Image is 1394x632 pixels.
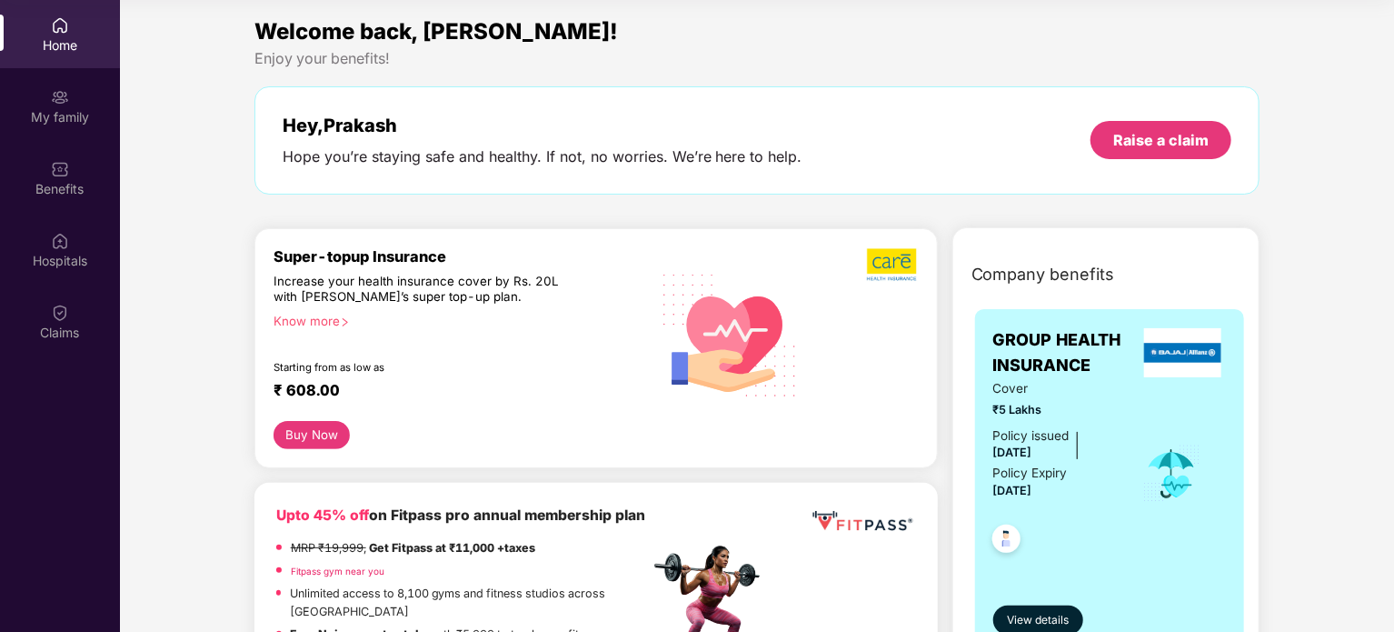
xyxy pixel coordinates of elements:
[993,379,1118,398] span: Cover
[1144,328,1222,377] img: insurerLogo
[340,317,350,327] span: right
[274,274,572,306] div: Increase your health insurance cover by Rs. 20L with [PERSON_NAME]’s super top-up plan.
[993,327,1140,379] span: GROUP HEALTH INSURANCE
[971,262,1115,287] span: Company benefits
[51,304,69,322] img: svg+xml;base64,PHN2ZyBpZD0iQ2xhaW0iIHhtbG5zPSJodHRwOi8vd3d3LnczLm9yZy8yMDAwL3N2ZyIgd2lkdGg9IjIwIi...
[51,16,69,35] img: svg+xml;base64,PHN2ZyBpZD0iSG9tZSIgeG1sbnM9Imh0dHA6Ly93d3cudzMub3JnLzIwMDAvc3ZnIiB3aWR0aD0iMjAiIG...
[993,401,1118,419] span: ₹5 Lakhs
[290,585,650,621] p: Unlimited access to 8,100 gyms and fitness studios across [GEOGRAPHIC_DATA]
[993,484,1032,497] span: [DATE]
[993,464,1068,483] div: Policy Expiry
[1113,130,1209,150] div: Raise a claim
[809,505,915,538] img: fppp.png
[276,507,645,524] b: on Fitpass pro annual membership plan
[51,160,69,178] img: svg+xml;base64,PHN2ZyBpZD0iQmVuZWZpdHMiIHhtbG5zPSJodHRwOi8vd3d3LnczLm9yZy8yMDAwL3N2ZyIgd2lkdGg9Ij...
[274,247,650,266] div: Super-topup Insurance
[993,446,1032,459] span: [DATE]
[254,18,618,45] span: Welcome back, [PERSON_NAME]!
[291,566,384,577] a: Fitpass gym near you
[1142,444,1201,504] img: icon
[283,147,802,166] div: Hope you’re staying safe and healthy. If not, no worries. We’re here to help.
[291,541,366,555] del: MRP ₹19,999,
[283,115,802,136] div: Hey, Prakash
[274,314,639,326] div: Know more
[274,361,573,374] div: Starting from as low as
[650,252,812,416] img: svg+xml;base64,PHN2ZyB4bWxucz0iaHR0cDovL3d3dy53My5vcmcvMjAwMC9zdmciIHhtbG5zOnhsaW5rPSJodHRwOi8vd3...
[276,507,369,524] b: Upto 45% off
[993,426,1070,446] div: Policy issued
[867,247,919,282] img: b5dec4f62d2307b9de63beb79f102df3.png
[369,541,535,555] strong: Get Fitpass at ₹11,000 +taxes
[1007,612,1069,629] span: View details
[984,519,1029,564] img: svg+xml;base64,PHN2ZyB4bWxucz0iaHR0cDovL3d3dy53My5vcmcvMjAwMC9zdmciIHdpZHRoPSI0OC45NDMiIGhlaWdodD...
[274,381,632,403] div: ₹ 608.00
[51,232,69,250] img: svg+xml;base64,PHN2ZyBpZD0iSG9zcGl0YWxzIiB4bWxucz0iaHR0cDovL3d3dy53My5vcmcvMjAwMC9zdmciIHdpZHRoPS...
[274,421,351,449] button: Buy Now
[51,88,69,106] img: svg+xml;base64,PHN2ZyB3aWR0aD0iMjAiIGhlaWdodD0iMjAiIHZpZXdCb3g9IjAgMCAyMCAyMCIgZmlsbD0ibm9uZSIgeG...
[254,49,1260,68] div: Enjoy your benefits!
